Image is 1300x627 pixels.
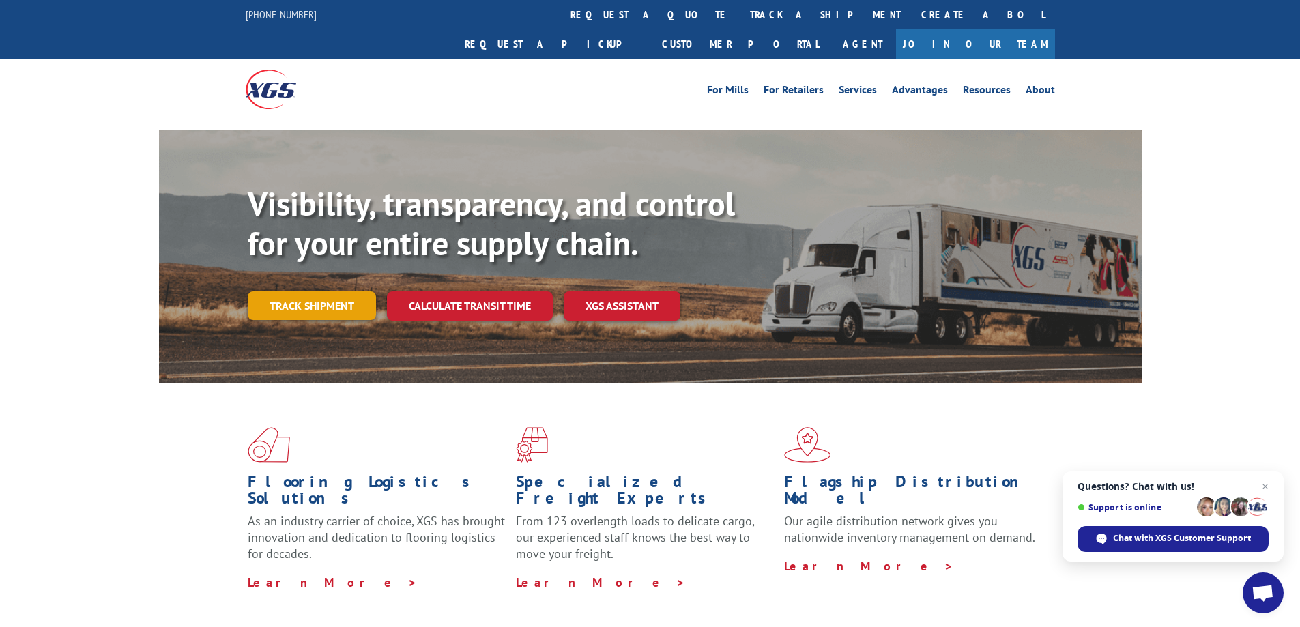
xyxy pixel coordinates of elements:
a: Learn More > [248,574,418,590]
p: From 123 overlength loads to delicate cargo, our experienced staff knows the best way to move you... [516,513,774,574]
a: For Retailers [764,85,824,100]
a: Advantages [892,85,948,100]
a: Join Our Team [896,29,1055,59]
span: Our agile distribution network gives you nationwide inventory management on demand. [784,513,1035,545]
img: xgs-icon-focused-on-flooring-red [516,427,548,463]
img: xgs-icon-flagship-distribution-model-red [784,427,831,463]
span: Chat with XGS Customer Support [1113,532,1251,544]
b: Visibility, transparency, and control for your entire supply chain. [248,182,735,264]
a: Agent [829,29,896,59]
a: Services [839,85,877,100]
span: Support is online [1078,502,1192,512]
a: [PHONE_NUMBER] [246,8,317,21]
a: Learn More > [516,574,686,590]
a: Learn More > [784,558,954,574]
a: About [1026,85,1055,100]
img: xgs-icon-total-supply-chain-intelligence-red [248,427,290,463]
h1: Specialized Freight Experts [516,473,774,513]
a: Customer Portal [652,29,829,59]
span: As an industry carrier of choice, XGS has brought innovation and dedication to flooring logistics... [248,513,505,562]
a: Resources [963,85,1011,100]
a: Calculate transit time [387,291,553,321]
a: Track shipment [248,291,376,320]
a: For Mills [707,85,749,100]
div: Open chat [1243,572,1284,613]
span: Questions? Chat with us! [1078,481,1269,492]
span: Close chat [1257,478,1273,495]
h1: Flooring Logistics Solutions [248,473,506,513]
a: Request a pickup [454,29,652,59]
a: XGS ASSISTANT [564,291,680,321]
div: Chat with XGS Customer Support [1078,526,1269,552]
h1: Flagship Distribution Model [784,473,1042,513]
